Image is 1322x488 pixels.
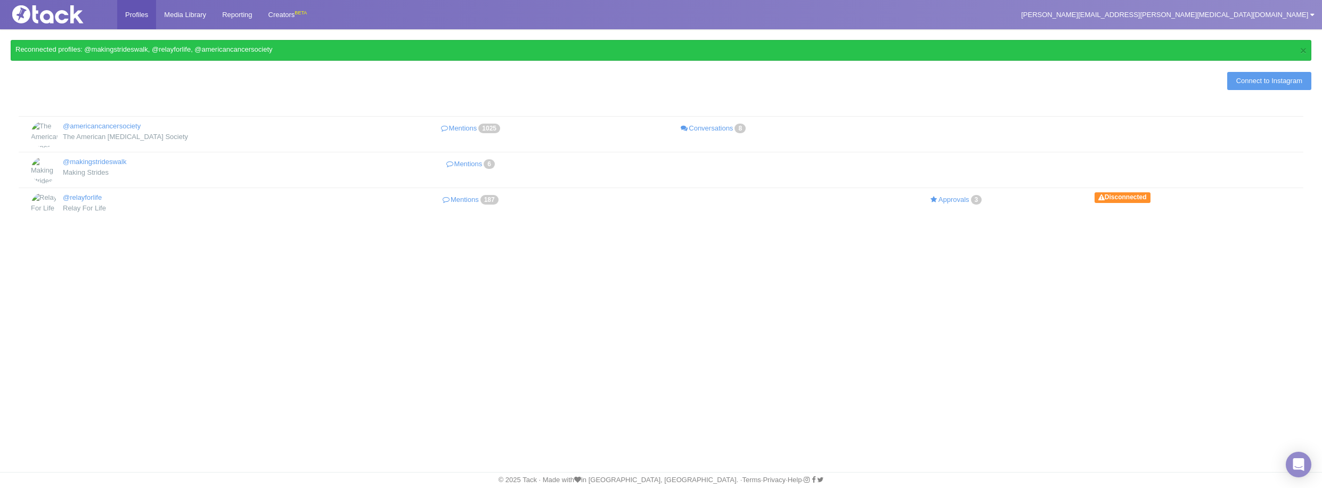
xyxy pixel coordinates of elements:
[735,124,746,133] span: 8
[1095,192,1150,203] span: Disconnected
[31,121,58,148] img: The American Cancer Society
[8,5,115,23] img: Tack
[836,192,1079,208] a: Approvals3
[31,132,334,142] div: The American [MEDICAL_DATA] Society
[742,476,761,484] a: Terms
[1300,45,1307,56] button: ×
[31,203,334,214] div: Relay For Life
[3,475,1319,485] div: © 2025 Tack · Made with in [GEOGRAPHIC_DATA], [GEOGRAPHIC_DATA]. · · · ·
[1227,72,1311,90] a: Connect to Instagram
[971,195,982,205] span: 3
[480,195,499,205] span: 187
[63,193,102,201] a: @relayforlife
[763,476,786,484] a: Privacy
[31,157,58,183] img: Making Strides
[788,476,802,484] a: Help
[63,122,141,130] a: @americancancersociety
[484,159,495,169] span: 6
[31,192,58,219] img: Relay For Life
[350,121,593,136] a: Mentions1025
[593,121,836,136] a: Conversations8
[63,158,126,166] a: @makingstrideswalk
[15,45,1307,54] div: Reconnected profiles: @makingstrideswalk, @relayforlife, @americancancersociety
[31,167,334,178] div: Making Strides
[19,101,1303,117] th: : activate to sort column descending
[295,7,307,19] div: BETA
[350,157,593,172] a: Mentions6
[478,124,500,133] span: 1025
[350,192,593,208] a: Mentions187
[1286,452,1311,477] div: Open Intercom Messenger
